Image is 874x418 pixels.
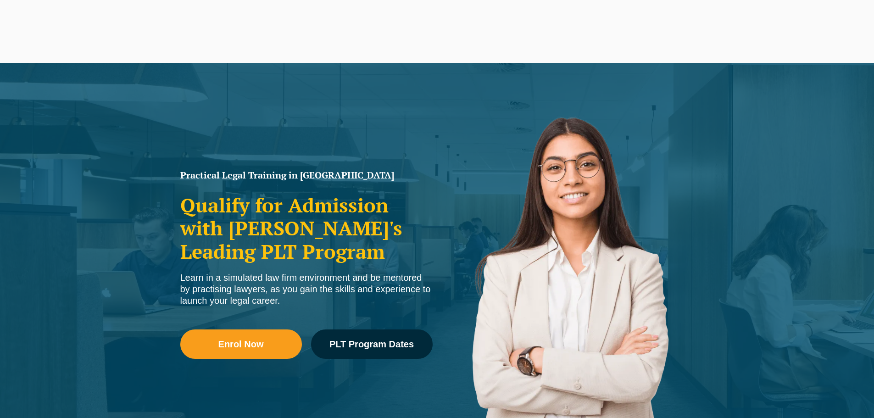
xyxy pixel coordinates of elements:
[329,340,414,349] span: PLT Program Dates
[180,171,433,180] h1: Practical Legal Training in [GEOGRAPHIC_DATA]
[180,272,433,307] div: Learn in a simulated law firm environment and be mentored by practising lawyers, as you gain the ...
[311,329,433,359] a: PLT Program Dates
[180,194,433,263] h2: Qualify for Admission with [PERSON_NAME]'s Leading PLT Program
[180,329,302,359] a: Enrol Now
[218,340,264,349] span: Enrol Now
